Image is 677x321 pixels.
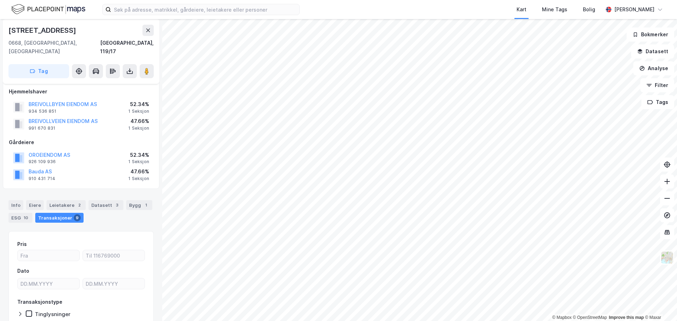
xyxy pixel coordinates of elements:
[29,176,55,181] div: 910 431 714
[142,202,150,209] div: 1
[18,278,79,289] input: DD.MM.YYYY
[35,311,71,317] div: Tinglysninger
[552,315,572,320] a: Mapbox
[17,298,62,306] div: Transaksjonstype
[17,240,27,248] div: Pris
[111,4,299,15] input: Søk på adresse, matrikkel, gårdeiere, leietakere eller personer
[642,287,677,321] iframe: Chat Widget
[76,202,83,209] div: 2
[9,87,153,96] div: Hjemmelshaver
[100,39,154,56] div: [GEOGRAPHIC_DATA], 119/17
[8,213,32,223] div: ESG
[114,202,121,209] div: 3
[583,5,595,14] div: Bolig
[47,200,86,210] div: Leietakere
[29,159,56,165] div: 926 109 936
[26,200,44,210] div: Eiere
[640,78,674,92] button: Filter
[128,125,149,131] div: 1 Seksjon
[17,267,29,275] div: Dato
[22,214,30,221] div: 10
[128,109,149,114] div: 1 Seksjon
[35,213,84,223] div: Transaksjoner
[128,100,149,109] div: 52.34%
[614,5,654,14] div: [PERSON_NAME]
[8,25,78,36] div: [STREET_ADDRESS]
[29,109,56,114] div: 934 536 851
[8,64,69,78] button: Tag
[29,125,55,131] div: 991 670 831
[627,27,674,42] button: Bokmerker
[83,278,145,289] input: DD.MM.YYYY
[641,95,674,109] button: Tags
[18,250,79,261] input: Fra
[8,200,23,210] div: Info
[517,5,526,14] div: Kart
[542,5,567,14] div: Mine Tags
[89,200,123,210] div: Datasett
[633,61,674,75] button: Analyse
[609,315,644,320] a: Improve this map
[11,3,85,16] img: logo.f888ab2527a4732fd821a326f86c7f29.svg
[573,315,607,320] a: OpenStreetMap
[83,250,145,261] input: Til 116769000
[660,251,674,264] img: Z
[9,138,153,147] div: Gårdeiere
[8,39,100,56] div: 0668, [GEOGRAPHIC_DATA], [GEOGRAPHIC_DATA]
[128,159,149,165] div: 1 Seksjon
[126,200,152,210] div: Bygg
[128,167,149,176] div: 47.66%
[128,176,149,181] div: 1 Seksjon
[631,44,674,58] button: Datasett
[128,151,149,159] div: 52.34%
[74,214,81,221] div: 9
[128,117,149,125] div: 47.66%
